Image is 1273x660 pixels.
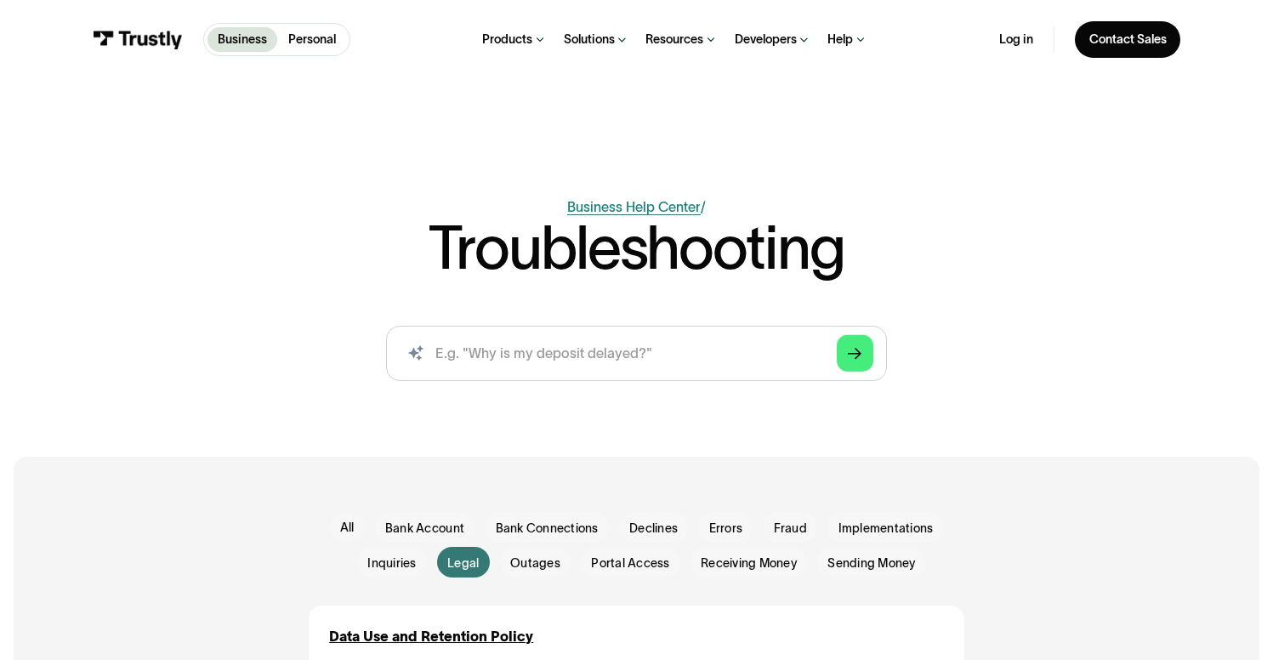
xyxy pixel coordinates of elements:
span: Receiving Money [701,555,797,572]
span: Bank Connections [496,520,599,537]
form: Email Form [309,512,964,577]
span: Outages [510,555,560,572]
div: / [701,199,706,214]
div: Help [827,31,853,47]
a: Data Use and Retention Policy [329,626,533,646]
span: Errors [709,520,743,537]
a: Personal [277,27,345,52]
span: Inquiries [367,555,416,572]
div: Contact Sales [1089,31,1167,47]
span: Bank Account [385,520,464,537]
span: Legal [447,555,479,572]
a: Contact Sales [1075,21,1179,58]
span: Implementations [838,520,934,537]
h1: Troubleshooting [429,217,844,277]
div: Solutions [564,31,615,47]
img: Trustly Logo [93,31,183,49]
span: Declines [629,520,678,537]
div: Developers [735,31,797,47]
span: Fraud [774,520,807,537]
div: Products [482,31,532,47]
p: Business [218,31,267,48]
span: Sending Money [827,555,915,572]
span: Portal Access [591,555,669,572]
a: Business [207,27,277,52]
a: All [330,514,365,541]
input: search [386,326,887,381]
form: Search [386,326,887,381]
a: Log in [999,31,1033,47]
div: All [340,519,355,536]
a: Business Help Center [567,199,701,214]
div: Resources [645,31,703,47]
p: Personal [288,31,336,48]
